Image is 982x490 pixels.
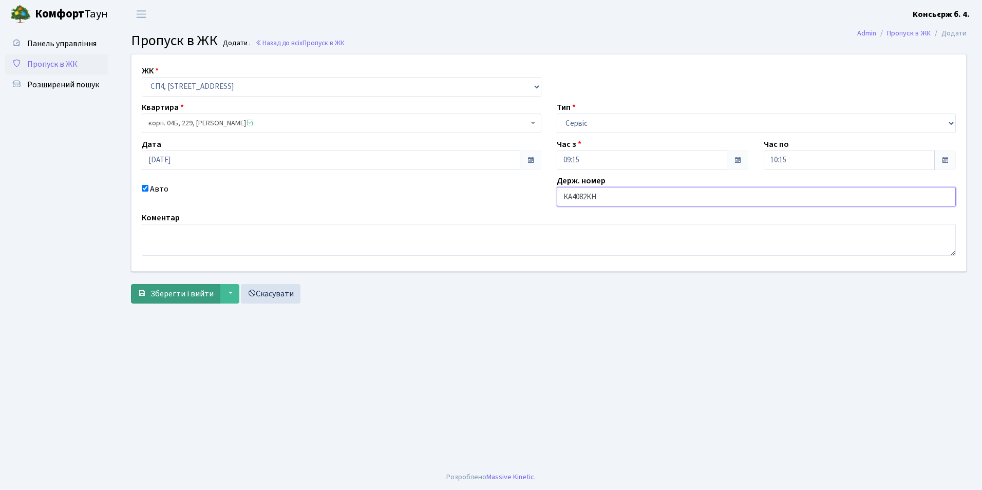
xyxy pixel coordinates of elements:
label: ЖК [142,65,159,77]
a: Розширений пошук [5,74,108,95]
span: Зберегти і вийти [150,288,214,299]
a: Пропуск в ЖК [5,54,108,74]
label: Авто [150,183,168,195]
b: Комфорт [35,6,84,22]
div: Розроблено . [446,472,536,483]
label: Час по [764,138,789,150]
span: корп. 04Б, 229, Чурсіна Інна Олександрівна <span class='la la-check-square text-success'></span> [148,118,528,128]
label: Держ. номер [557,175,606,187]
label: Квартира [142,101,184,114]
span: Пропуск в ЖК [303,38,345,48]
input: АА1234АА [557,187,956,206]
button: Зберегти і вийти [131,284,220,304]
a: Панель управління [5,33,108,54]
img: logo.png [10,4,31,25]
span: Панель управління [27,38,97,49]
b: Консьєрж б. 4. [913,9,970,20]
label: Час з [557,138,581,150]
a: Massive Kinetic [486,472,534,482]
label: Тип [557,101,576,114]
label: Дата [142,138,161,150]
a: Пропуск в ЖК [887,28,931,39]
a: Admin [857,28,876,39]
span: Таун [35,6,108,23]
label: Коментар [142,212,180,224]
button: Переключити навігацію [128,6,154,23]
a: Скасувати [241,284,300,304]
a: Консьєрж б. 4. [913,8,970,21]
span: Пропуск в ЖК [131,30,218,51]
span: Пропуск в ЖК [27,59,78,70]
a: Назад до всіхПропуск в ЖК [255,38,345,48]
small: Додати . [221,39,251,48]
span: корп. 04Б, 229, Чурсіна Інна Олександрівна <span class='la la-check-square text-success'></span> [142,114,541,133]
li: Додати [931,28,967,39]
nav: breadcrumb [842,23,982,44]
span: Розширений пошук [27,79,99,90]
